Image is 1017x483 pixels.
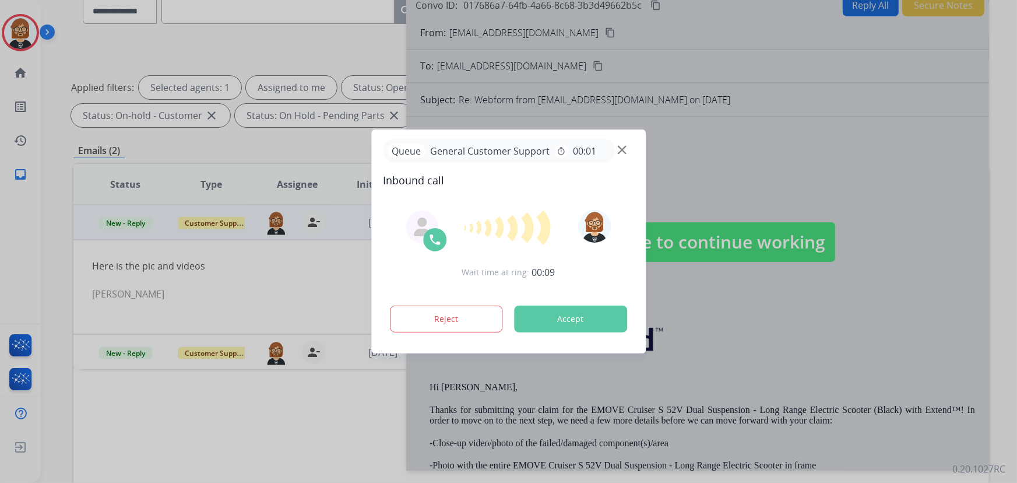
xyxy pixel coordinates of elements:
[388,143,425,158] p: Queue
[413,218,431,236] img: agent-avatar
[557,146,566,156] mat-icon: timer
[573,144,596,158] span: 00:01
[425,144,554,158] span: General Customer Support
[514,306,627,332] button: Accept
[383,172,634,188] span: Inbound call
[618,146,627,155] img: close-button
[462,267,530,278] span: Wait time at ring:
[579,210,611,243] img: avatar
[532,265,555,279] span: 00:09
[428,233,442,247] img: call-icon
[390,306,503,332] button: Reject
[952,462,1005,476] p: 0.20.1027RC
